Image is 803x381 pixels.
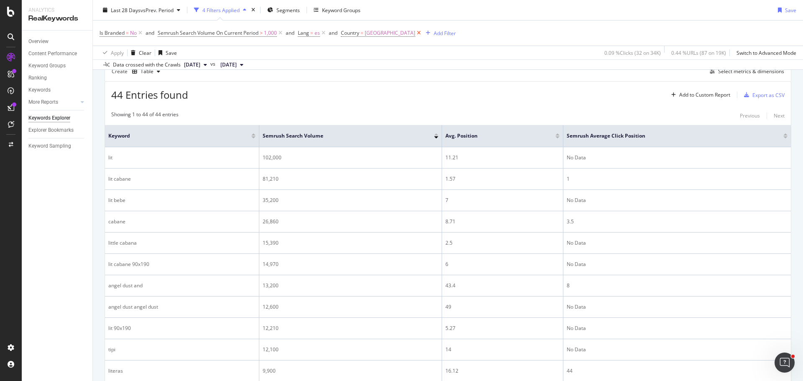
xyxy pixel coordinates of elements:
[92,49,141,55] div: Keywords by Traffic
[28,37,49,46] div: Overview
[23,13,41,20] div: v 4.0.25
[322,6,361,13] div: Keyword Groups
[146,29,154,36] div: and
[28,86,87,95] a: Keywords
[166,49,177,56] div: Save
[13,13,20,20] img: logo_orange.svg
[668,88,730,102] button: Add to Custom Report
[32,49,75,55] div: Domain Overview
[263,218,438,225] div: 26,860
[422,28,456,38] button: Add Filter
[108,239,256,247] div: little cabana
[775,353,795,373] iframe: Intercom live chat
[445,197,560,204] div: 7
[210,60,217,68] span: vs
[286,29,294,36] div: and
[111,88,188,102] span: 44 Entries found
[28,61,87,70] a: Keyword Groups
[445,218,560,225] div: 8.71
[263,239,438,247] div: 15,390
[128,46,151,59] button: Clear
[113,61,181,69] div: Data crossed with the Crawls
[567,303,788,311] div: No Data
[28,49,77,58] div: Content Performance
[774,112,785,119] div: Next
[28,126,87,135] a: Explorer Bookmarks
[263,303,438,311] div: 12,600
[111,111,179,121] div: Showing 1 to 44 of 44 entries
[130,27,137,39] span: No
[108,367,256,375] div: literas
[28,74,47,82] div: Ranking
[108,197,256,204] div: lit bebe
[100,46,124,59] button: Apply
[108,303,256,311] div: angel dust angel dust
[434,29,456,36] div: Add Filter
[706,66,784,77] button: Select metrics & dimensions
[260,29,263,36] span: >
[100,3,184,17] button: Last 28 DaysvsPrev. Period
[752,92,785,99] div: Export as CSV
[28,49,87,58] a: Content Performance
[679,92,730,97] div: Add to Custom Report
[28,37,87,46] a: Overview
[775,3,796,17] button: Save
[298,29,309,36] span: Lang
[315,27,320,39] span: es
[567,197,788,204] div: No Data
[111,49,124,56] div: Apply
[445,303,560,311] div: 49
[28,14,86,23] div: RealKeywords
[108,282,256,289] div: angel dust and
[567,175,788,183] div: 1
[28,142,87,151] a: Keyword Sampling
[263,367,438,375] div: 9,900
[567,239,788,247] div: No Data
[445,261,560,268] div: 6
[445,132,543,140] span: Avg. Position
[604,49,661,56] div: 0.09 % Clicks ( 32 on 34K )
[445,239,560,247] div: 2.5
[733,46,796,59] button: Switch to Advanced Mode
[329,29,338,36] div: and
[263,325,438,332] div: 12,210
[567,325,788,332] div: No Data
[445,154,560,161] div: 11.21
[310,29,313,36] span: =
[567,261,788,268] div: No Data
[310,3,364,17] button: Keyword Groups
[112,65,164,78] div: Create
[108,218,256,225] div: cabane
[276,6,300,13] span: Segments
[774,111,785,121] button: Next
[28,7,86,14] div: Analytics
[263,346,438,353] div: 12,100
[184,61,200,69] span: 2025 Oct. 4th
[671,49,726,56] div: 0.44 % URLs ( 87 on 19K )
[718,68,784,75] div: Select metrics & dimensions
[740,111,760,121] button: Previous
[567,218,788,225] div: 3.5
[567,282,788,289] div: 8
[365,27,415,39] span: [GEOGRAPHIC_DATA]
[263,282,438,289] div: 13,200
[250,6,257,14] div: times
[286,29,294,37] button: and
[108,261,256,268] div: lit cabane 90x190
[146,29,154,37] button: and
[445,325,560,332] div: 5.27
[264,3,303,17] button: Segments
[129,65,164,78] button: Table
[445,367,560,375] div: 16.12
[13,22,20,28] img: website_grey.svg
[28,61,66,70] div: Keyword Groups
[155,46,177,59] button: Save
[28,114,87,123] a: Keywords Explorer
[141,6,174,13] span: vs Prev. Period
[445,282,560,289] div: 43.4
[158,29,258,36] span: Semrush Search Volume On Current Period
[100,29,125,36] span: Is Branded
[741,88,785,102] button: Export as CSV
[567,346,788,353] div: No Data
[217,60,247,70] button: [DATE]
